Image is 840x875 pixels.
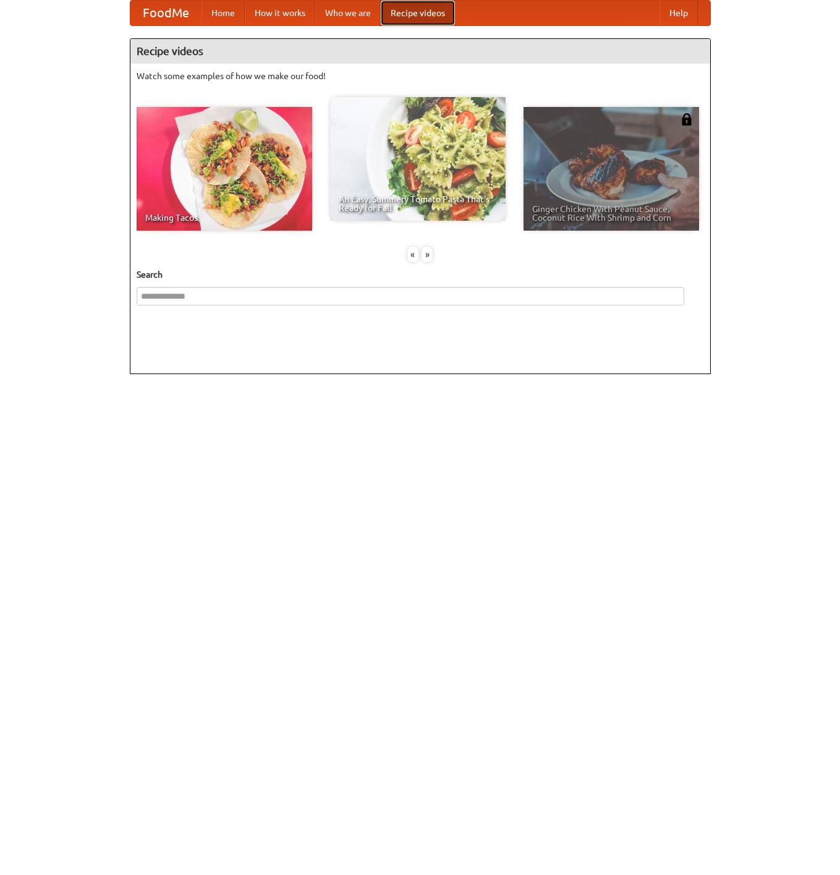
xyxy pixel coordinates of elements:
a: Recipe videos [381,1,455,25]
h5: Search [137,268,704,281]
span: Making Tacos [145,213,303,222]
h4: Recipe videos [130,39,710,64]
a: Making Tacos [137,107,312,231]
span: An Easy, Summery Tomato Pasta That's Ready for Fall [339,195,497,212]
a: Help [660,1,698,25]
div: « [407,247,418,262]
a: Home [202,1,245,25]
img: 483408.png [681,113,693,126]
a: FoodMe [130,1,202,25]
p: Watch some examples of how we make our food! [137,70,704,82]
div: » [422,247,433,262]
a: An Easy, Summery Tomato Pasta That's Ready for Fall [330,97,506,221]
a: How it works [245,1,315,25]
a: Who we are [315,1,381,25]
